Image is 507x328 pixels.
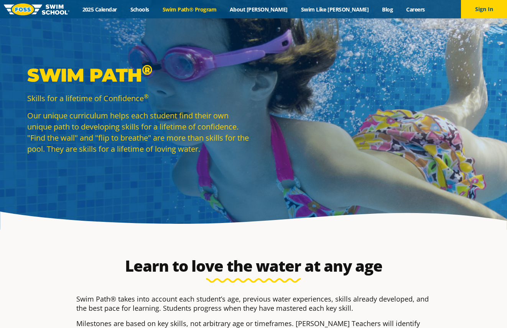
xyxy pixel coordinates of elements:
[156,6,223,13] a: Swim Path® Program
[400,6,431,13] a: Careers
[27,64,250,87] p: Swim Path
[27,93,250,104] p: Skills for a lifetime of Confidence
[142,61,152,78] sup: ®
[72,257,435,275] h2: Learn to love the water at any age
[223,6,295,13] a: About [PERSON_NAME]
[123,6,156,13] a: Schools
[294,6,375,13] a: Swim Like [PERSON_NAME]
[76,6,123,13] a: 2025 Calendar
[375,6,400,13] a: Blog
[76,294,431,313] p: Swim Path® takes into account each student’s age, previous water experiences, skills already deve...
[27,110,250,154] p: Our unique curriculum helps each student find their own unique path to developing skills for a li...
[4,3,69,15] img: FOSS Swim School Logo
[144,92,148,100] sup: ®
